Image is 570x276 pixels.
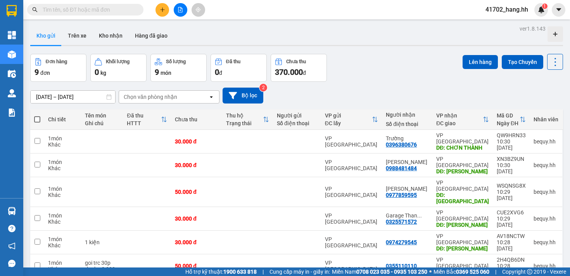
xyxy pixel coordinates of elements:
div: 30.000 đ [175,162,218,168]
button: Kho nhận [93,26,129,45]
img: icon-new-feature [538,6,545,13]
div: DĐ: CHƠN THÀNH [436,145,489,151]
div: 1 món [48,236,77,242]
input: Tìm tên, số ĐT hoặc mã đơn [43,5,134,14]
div: 30.000 đ [175,216,218,222]
div: 0325571572 [386,219,417,225]
div: DĐ: lộc ninh [436,222,489,228]
button: Đã thu0đ [211,54,267,82]
div: 10:29 [DATE] [497,216,526,228]
div: Trường [386,135,428,141]
span: Hỗ trợ kỹ thuật: [185,267,257,276]
div: Khác [48,192,77,198]
span: ... [417,212,422,219]
div: bequy.hh [534,162,558,168]
div: bequy.hh [534,263,558,269]
div: Đã thu [127,112,161,119]
div: 0977859595 [386,192,417,198]
div: VP [GEOGRAPHIC_DATA] [436,179,489,192]
span: 0 [215,67,219,77]
div: VP [GEOGRAPHIC_DATA] [325,159,378,171]
div: 10:28 [DATE] [497,263,526,275]
div: 10:29 [DATE] [497,189,526,201]
span: file-add [178,7,183,12]
span: 370.000 [275,67,303,77]
img: solution-icon [8,109,16,117]
sup: 2 [259,84,267,91]
span: đ [303,70,306,76]
img: dashboard-icon [8,31,16,39]
span: đơn [40,70,50,76]
div: Chọn văn phòng nhận [124,93,177,101]
div: Chưa thu [286,59,306,64]
div: Khác [48,219,77,225]
div: CUE2XVG6 [497,209,526,216]
div: Vương [386,186,428,192]
div: VP [GEOGRAPHIC_DATA] [325,135,378,148]
th: Toggle SortBy [321,109,382,130]
img: warehouse-icon [8,70,16,78]
button: file-add [174,3,187,17]
th: Toggle SortBy [222,109,273,130]
button: plus [155,3,169,17]
div: WSQNSG8X [497,183,526,189]
span: món [161,70,171,76]
button: Đơn hàng9đơn [30,54,86,82]
button: Số lượng9món [150,54,207,82]
img: logo-vxr [7,5,17,17]
div: 50.000 đ [175,189,218,195]
div: VP [GEOGRAPHIC_DATA] [436,132,489,145]
div: 30.000 đ [175,138,218,145]
div: 1 món [48,135,77,141]
div: Garage Thanh Xuân [386,212,428,219]
span: question-circle [8,225,16,232]
span: 41702_hang.hh [479,5,534,14]
div: 2H4QB6DN [497,257,526,263]
span: aim [195,7,201,12]
div: Mã GD [497,112,520,119]
button: Hàng đã giao [129,26,174,45]
span: plus [160,7,165,12]
div: bequy.hh [534,189,558,195]
div: Nhân viên [534,116,558,122]
div: Khác [48,242,77,248]
th: Toggle SortBy [493,109,530,130]
div: Tạo kho hàng mới [548,26,563,42]
span: Miền Nam [332,267,427,276]
sup: 1 [542,3,548,9]
span: search [32,7,38,12]
button: aim [192,3,205,17]
svg: open [208,94,214,100]
span: 9 [155,67,159,77]
div: Số lượng [166,59,186,64]
div: 30.000 đ [175,239,218,245]
div: VP gửi [325,112,372,119]
div: Trạng thái [226,120,263,126]
div: bequy.hh [534,216,558,222]
div: ver 1.8.143 [520,24,546,33]
div: 10:28 [DATE] [497,239,526,252]
span: caret-down [555,6,562,13]
div: ĐC giao [436,120,483,126]
div: VP nhận [436,112,483,119]
div: 1 kiện [85,239,119,245]
span: 9 [35,67,39,77]
div: XN3BZ9UN [497,156,526,162]
strong: 1900 633 818 [223,269,257,275]
button: caret-down [552,3,565,17]
div: 1 món [48,186,77,192]
div: Khác [48,165,77,171]
span: ⚪️ [429,270,432,273]
div: Đơn hàng [46,59,67,64]
img: warehouse-icon [8,207,16,215]
span: 1 [543,3,546,9]
button: Khối lượng0kg [90,54,147,82]
span: message [8,260,16,267]
div: Ghi chú [85,120,119,126]
div: 10:30 [DATE] [497,138,526,151]
span: copyright [527,269,532,274]
div: 0974279545 [386,239,417,245]
span: | [263,267,264,276]
div: 1 món [48,260,77,266]
span: Miền Bắc [434,267,489,276]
